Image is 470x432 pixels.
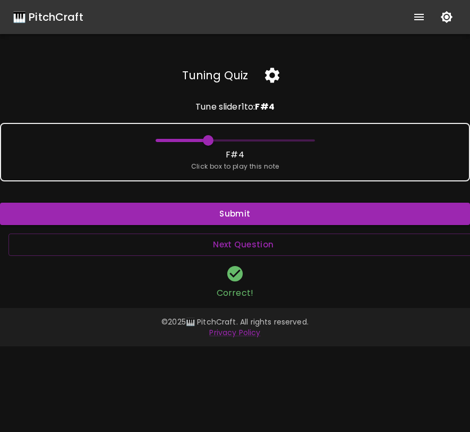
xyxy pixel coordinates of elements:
p: © 2025 🎹 PitchCraft. All rights reserved. [13,317,457,327]
span: Click box to play this note [191,161,279,172]
a: 🎹 PitchCraft [13,9,83,26]
button: show more [406,4,432,30]
h5: Tuning Quiz [182,68,248,83]
a: Privacy Policy [209,327,260,338]
p: F#4 [226,148,244,161]
b: F# 4 [255,101,274,113]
